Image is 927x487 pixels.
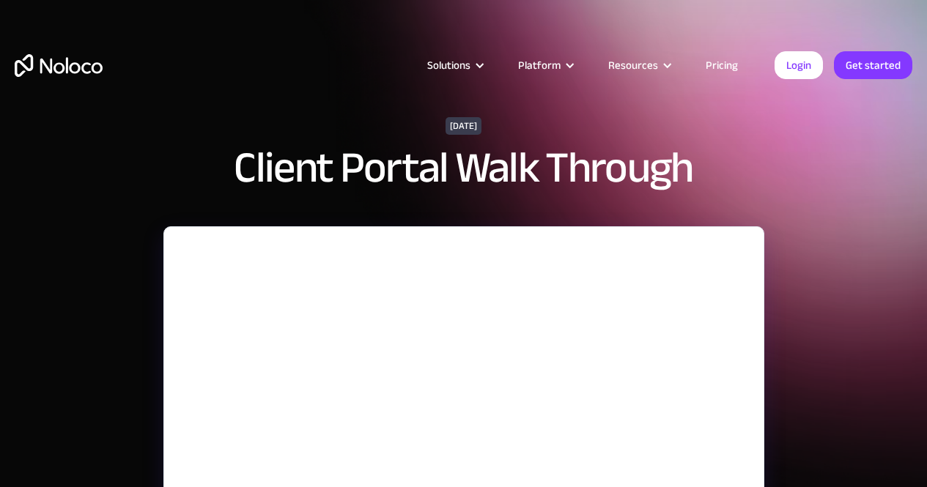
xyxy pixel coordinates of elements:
[500,56,590,75] div: Platform
[687,56,756,75] a: Pricing
[608,56,658,75] div: Resources
[15,54,103,77] a: home
[427,56,470,75] div: Solutions
[590,56,687,75] div: Resources
[834,51,912,79] a: Get started
[234,146,693,190] h1: Client Portal Walk Through
[409,56,500,75] div: Solutions
[775,51,823,79] a: Login
[518,56,561,75] div: Platform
